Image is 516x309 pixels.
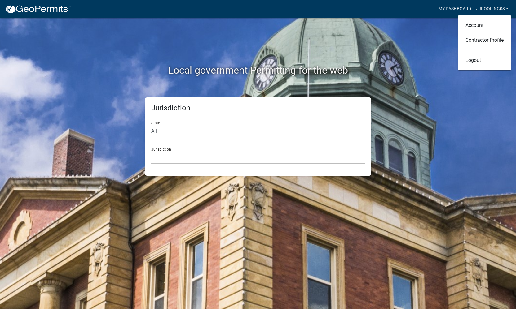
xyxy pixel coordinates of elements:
[458,53,511,68] a: Logout
[458,18,511,33] a: Account
[86,64,430,76] h2: Local government Permitting for the web
[436,3,474,15] a: My Dashboard
[458,33,511,48] a: Contractor Profile
[458,15,511,70] div: JJRoofing03
[151,104,365,113] h5: Jurisdiction
[474,3,511,15] a: JJRoofing03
